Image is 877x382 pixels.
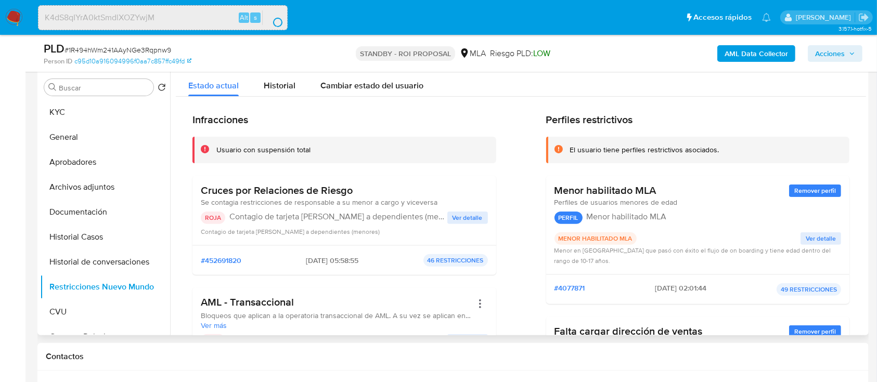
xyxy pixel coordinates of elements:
[40,150,170,175] button: Aprobadores
[717,45,795,62] button: AML Data Collector
[38,11,287,24] input: Buscar usuario o caso...
[40,100,170,125] button: KYC
[839,24,872,33] span: 3.157.1-hotfix-5
[40,324,170,349] button: Cruces y Relaciones
[762,13,771,22] a: Notificaciones
[65,45,171,55] span: # 1R494hWm241AAyNGe3Rqpnw9
[490,48,550,59] span: Riesgo PLD:
[40,225,170,249] button: Historial Casos
[40,175,170,200] button: Archivos adjuntos
[40,274,170,299] button: Restricciones Nuevo Mundo
[59,83,149,93] input: Buscar
[808,45,862,62] button: Acciones
[262,10,283,25] button: search-icon
[44,57,72,66] b: Person ID
[725,45,788,62] b: AML Data Collector
[858,12,869,23] a: Salir
[254,12,257,22] span: s
[40,200,170,225] button: Documentación
[459,48,486,59] div: MLA
[815,45,845,62] span: Acciones
[40,249,170,274] button: Historial de conversaciones
[533,47,550,59] span: LOW
[40,125,170,150] button: General
[44,40,65,57] b: PLD
[74,57,191,66] a: c95d10a916094996f0aa7c857ffc49fd
[240,12,248,22] span: Alt
[693,12,752,23] span: Accesos rápidos
[40,299,170,324] button: CVU
[46,351,860,362] h1: Contactos
[356,46,455,61] p: STANDBY - ROI PROPOSAL
[48,83,57,91] button: Buscar
[796,12,855,22] p: emmanuel.vitiello@mercadolibre.com
[158,83,166,95] button: Volver al orden por defecto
